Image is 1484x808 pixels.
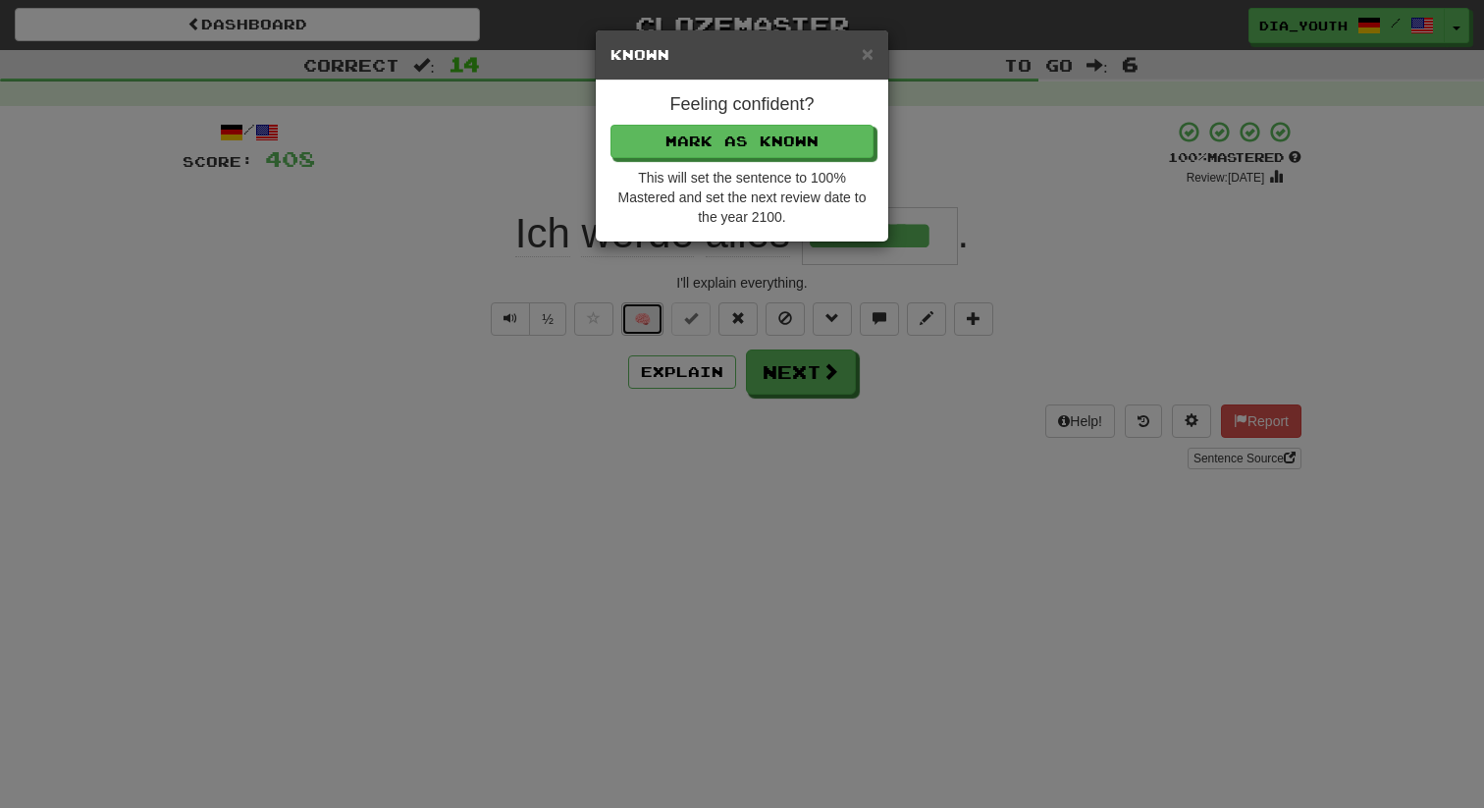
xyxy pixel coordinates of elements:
div: This will set the sentence to 100% Mastered and set the next review date to the year 2100. [610,168,874,227]
button: Close [862,43,874,64]
h4: Feeling confident? [610,95,874,115]
button: Mark as Known [610,125,874,158]
span: × [862,42,874,65]
h5: Known [610,45,874,65]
